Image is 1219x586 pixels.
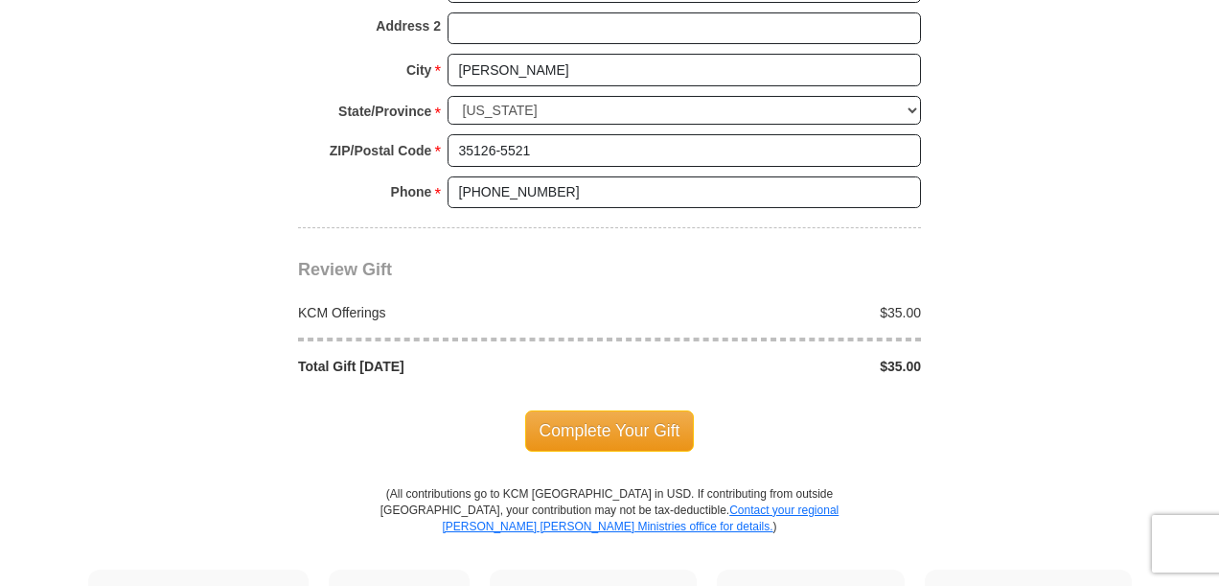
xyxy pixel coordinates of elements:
p: (All contributions go to KCM [GEOGRAPHIC_DATA] in USD. If contributing from outside [GEOGRAPHIC_D... [379,486,839,570]
div: Total Gift [DATE] [288,357,610,376]
strong: City [406,57,431,83]
a: Contact your regional [PERSON_NAME] [PERSON_NAME] Ministries office for details. [442,504,839,533]
strong: ZIP/Postal Code [330,137,432,164]
strong: Phone [391,178,432,205]
strong: Address 2 [376,12,441,39]
div: KCM Offerings [288,303,610,322]
span: Complete Your Gift [525,410,695,451]
div: $35.00 [609,303,931,322]
span: Review Gift [298,260,392,279]
strong: State/Province [338,98,431,125]
div: $35.00 [609,357,931,376]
